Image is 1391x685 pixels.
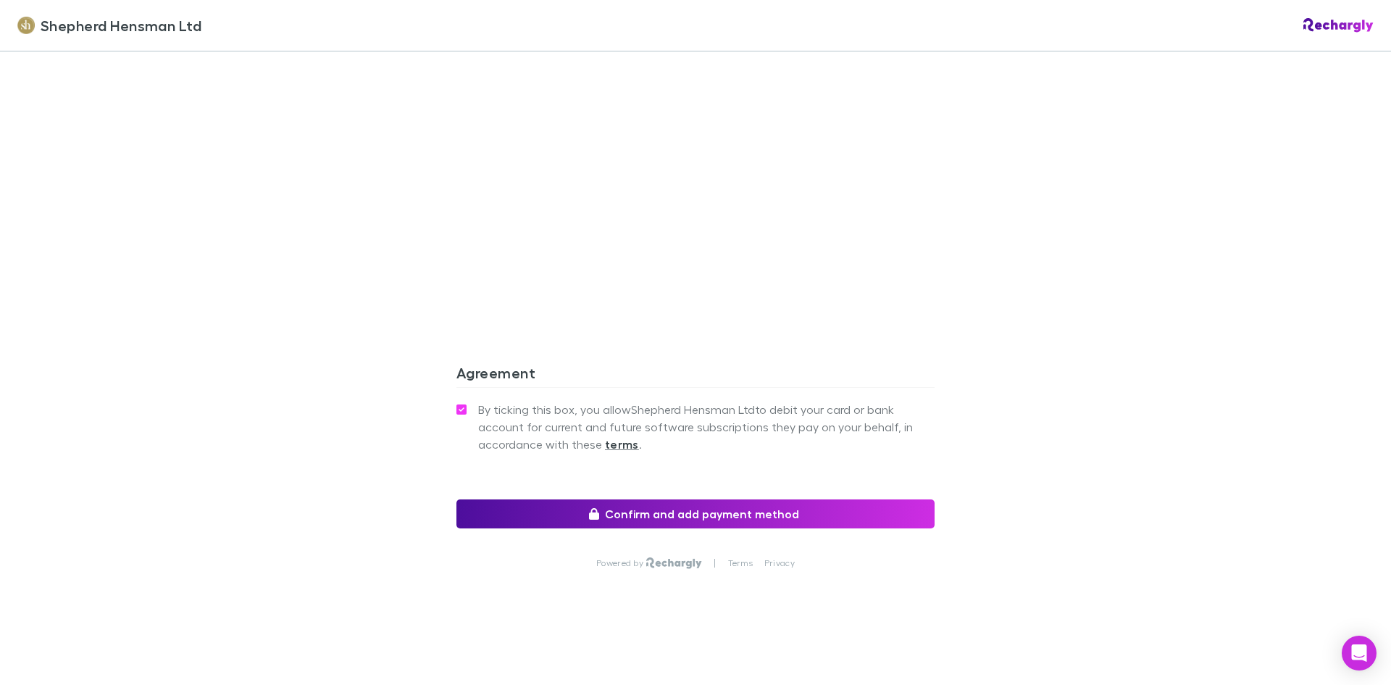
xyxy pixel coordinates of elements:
[764,557,795,569] a: Privacy
[456,364,935,387] h3: Agreement
[478,401,935,453] span: By ticking this box, you allow Shepherd Hensman Ltd to debit your card or bank account for curren...
[456,499,935,528] button: Confirm and add payment method
[714,557,716,569] p: |
[646,557,702,569] img: Rechargly Logo
[728,557,753,569] a: Terms
[605,437,639,452] strong: terms
[41,14,201,36] span: Shepherd Hensman Ltd
[1342,636,1377,671] div: Open Intercom Messenger
[1303,18,1374,33] img: Rechargly Logo
[596,557,646,569] p: Powered by
[17,17,35,34] img: Shepherd Hensman Ltd's Logo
